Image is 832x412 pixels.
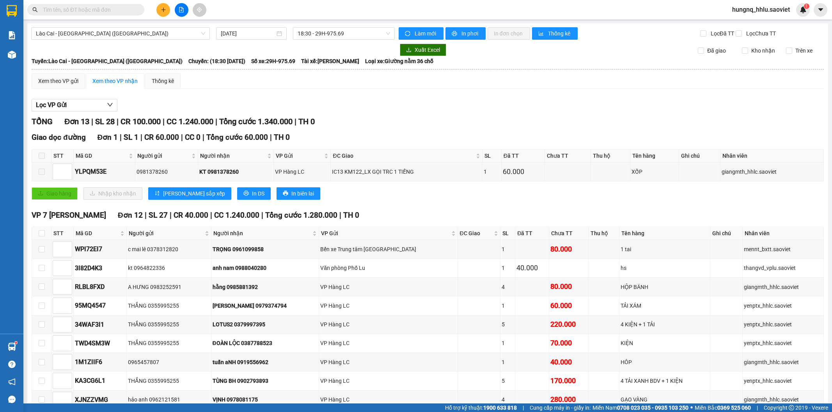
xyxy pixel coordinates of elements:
[156,3,170,17] button: plus
[483,405,517,411] strong: 1900 633 818
[488,27,530,40] button: In đơn chọn
[274,133,290,142] span: TH 0
[319,353,458,372] td: VP Hàng LC
[74,315,127,334] td: 34WAF3I1
[301,57,359,65] span: Tài xế: [PERSON_NAME]
[722,167,822,176] div: giangmth_hhlc.saoviet
[74,391,127,409] td: XJNZZVMG
[75,282,125,292] div: RLBL8FXD
[621,339,709,347] div: KIỆN
[400,44,446,56] button: downloadXuất Excel
[710,227,743,240] th: Ghi chú
[320,358,456,366] div: VP Hàng LC
[550,319,587,330] div: 220.000
[32,99,117,111] button: Lọc VP Gửi
[270,133,272,142] span: |
[502,245,514,254] div: 1
[148,187,231,200] button: sort-ascending[PERSON_NAME] sắp xếp
[319,315,458,334] td: VP Hàng LC
[193,3,206,17] button: aim
[210,211,212,220] span: |
[502,395,514,404] div: 4
[621,301,709,310] div: TẢI XÁM
[170,211,172,220] span: |
[298,28,390,39] span: 18:30 - 29H-975.69
[74,278,127,296] td: RLBL8FXD
[265,211,337,220] span: Tổng cước 1.280.000
[163,117,165,126] span: |
[128,245,209,254] div: c mai lê 0378312820
[91,117,93,126] span: |
[452,31,458,37] span: printer
[215,117,217,126] span: |
[630,150,679,162] th: Tên hàng
[179,7,184,12] span: file-add
[8,31,16,39] img: solution-icon
[38,77,78,85] div: Xem theo VP gửi
[185,133,200,142] span: CC 0
[221,29,275,38] input: 14/09/2025
[213,339,318,347] div: ĐOÀN LỘC 0387788523
[261,211,263,220] span: |
[213,320,318,329] div: LOTUS2 0379997395
[107,102,113,108] span: down
[502,264,514,272] div: 1
[320,264,456,272] div: Văn phòng Phố Lu
[8,343,16,351] img: warehouse-icon
[343,211,359,220] span: TH 0
[365,57,433,65] span: Loại xe: Giường nằm 36 chỗ
[128,395,209,404] div: hảo anh 0962121581
[214,211,259,220] span: CC 1.240.000
[75,376,125,386] div: KA3CG6L1
[744,264,822,272] div: thangvd_vplu.saoviet
[213,358,318,366] div: tuấn aNH 0919556962
[76,151,127,160] span: Mã GD
[15,342,17,344] sup: 1
[538,31,545,37] span: bar-chart
[320,377,456,385] div: VP Hàng LC
[129,229,203,238] span: Người gửi
[7,5,17,17] img: logo-vxr
[743,29,777,38] span: Lọc Chưa TT
[277,187,320,200] button: printerIn biên lai
[445,403,517,412] span: Hỗ trợ kỹ thuật:
[74,162,135,181] td: YLPQM53E
[32,211,106,220] span: VP 7 [PERSON_NAME]
[199,167,272,176] div: KT 0981378260
[75,357,125,367] div: 1M1ZIIF6
[550,281,587,292] div: 80.000
[75,320,125,329] div: 34WAF3I1
[74,240,127,259] td: WPI72EI7
[213,301,318,310] div: [PERSON_NAME] 0979374794
[298,117,315,126] span: TH 0
[550,300,587,311] div: 60.000
[213,229,311,238] span: Người nhận
[523,403,524,412] span: |
[237,187,271,200] button: printerIn DS
[95,117,115,126] span: SL 28
[128,339,209,347] div: THẮNG 0355995255
[744,301,822,310] div: yenptx_hhlc.saoviet
[75,167,134,176] div: YLPQM53E
[32,133,86,142] span: Giao dọc đường
[213,283,318,291] div: hằng 0985881392
[320,301,456,310] div: VP Hàng LC
[75,395,125,405] div: XJNZZVMG
[213,395,318,404] div: VỊNH 0978081175
[294,117,296,126] span: |
[319,240,458,259] td: Bến xe Trung tâm Lào Cai
[149,211,168,220] span: SL 27
[804,4,809,9] sup: 1
[163,189,225,198] span: [PERSON_NAME] sắp xếp
[32,187,78,200] button: uploadGiao hàng
[128,283,209,291] div: A HƯNG 0983252591
[460,229,493,238] span: ĐC Giao
[319,334,458,353] td: VP Hàng LC
[8,378,16,386] span: notification
[213,245,318,254] div: TRỌNG 0961099858
[74,296,127,315] td: 95MQ4547
[92,77,138,85] div: Xem theo VP nhận
[128,377,209,385] div: THẮNG 0355995255
[726,5,796,14] span: hungnq_hhlu.saoviet
[140,133,142,142] span: |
